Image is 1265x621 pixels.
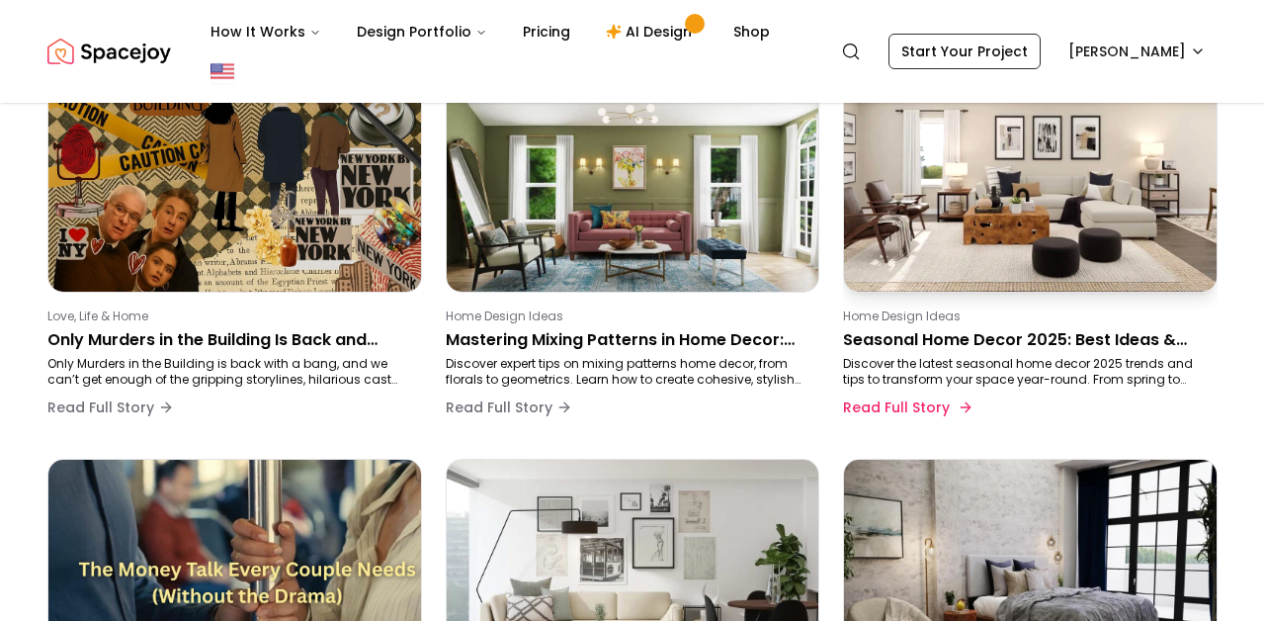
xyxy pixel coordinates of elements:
[507,12,586,51] a: Pricing
[47,32,171,71] img: Spacejoy Logo
[843,356,1210,388] p: Discover the latest seasonal home decor 2025 trends and tips to transform your space year-round. ...
[843,328,1210,352] p: Seasonal Home Decor 2025: Best Ideas & Trends
[47,32,171,71] a: Spacejoy
[446,67,820,435] a: Mastering Mixing Patterns in Home Decor: Tips from the ProsHome Design IdeasMastering Mixing Patt...
[47,67,422,435] a: Only Murders in the Building Is Back and We’re Officially ObsessedLove, Life & HomeOnly Murders i...
[211,59,234,83] img: United States
[447,68,819,292] img: Mastering Mixing Patterns in Home Decor: Tips from the Pros
[446,356,812,388] p: Discover expert tips on mixing patterns home decor, from florals to geometrics. Learn how to crea...
[195,12,337,51] button: How It Works
[590,12,714,51] a: AI Design
[446,328,812,352] p: Mastering Mixing Patterns in Home Decor: Tips from the Pros
[446,388,572,427] button: Read Full Story
[844,68,1217,292] img: Seasonal Home Decor 2025: Best Ideas & Trends
[47,356,414,388] p: Only Murders in the Building is back with a bang, and we can’t get enough of the gripping storyli...
[843,388,970,427] button: Read Full Story
[341,12,503,51] button: Design Portfolio
[843,67,1218,435] a: Seasonal Home Decor 2025: Best Ideas & TrendsHome Design IdeasSeasonal Home Decor 2025: Best Idea...
[47,309,414,324] p: Love, Life & Home
[717,12,786,51] a: Shop
[446,309,812,324] p: Home Design Ideas
[47,328,414,352] p: Only Murders in the Building Is Back and We’re Officially Obsessed
[1056,34,1218,69] button: [PERSON_NAME]
[195,12,786,51] nav: Main
[843,309,1210,324] p: Home Design Ideas
[48,68,421,292] img: Only Murders in the Building Is Back and We’re Officially Obsessed
[47,388,174,427] button: Read Full Story
[888,34,1041,69] a: Start Your Project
